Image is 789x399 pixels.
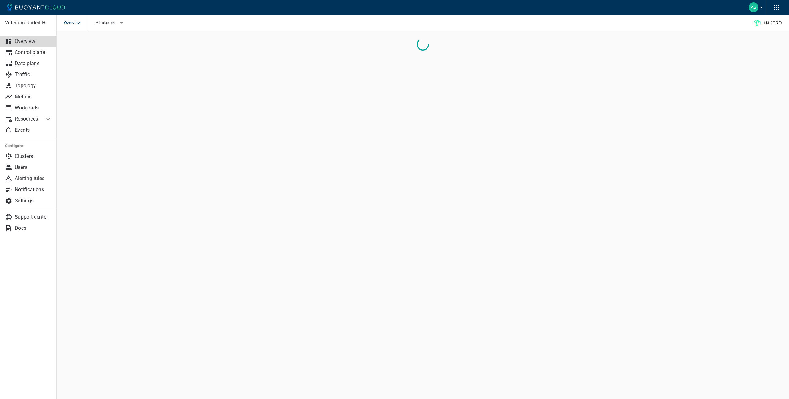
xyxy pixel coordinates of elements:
[5,20,51,26] p: Veterans United Home Loans
[15,49,52,56] p: Control plane
[15,83,52,89] p: Topology
[96,20,118,25] span: All clusters
[15,175,52,182] p: Alerting rules
[15,164,52,171] p: Users
[15,105,52,111] p: Workloads
[15,214,52,220] p: Support center
[15,198,52,204] p: Settings
[96,18,125,27] button: All clusters
[64,15,88,31] span: Overview
[15,94,52,100] p: Metrics
[15,60,52,67] p: Data plane
[15,187,52,193] p: Notifications
[749,2,758,12] img: Austin Gant
[15,225,52,231] p: Docs
[15,116,39,122] p: Resources
[15,38,52,44] p: Overview
[5,143,52,148] h5: Configure
[15,153,52,159] p: Clusters
[15,127,52,133] p: Events
[15,72,52,78] p: Traffic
